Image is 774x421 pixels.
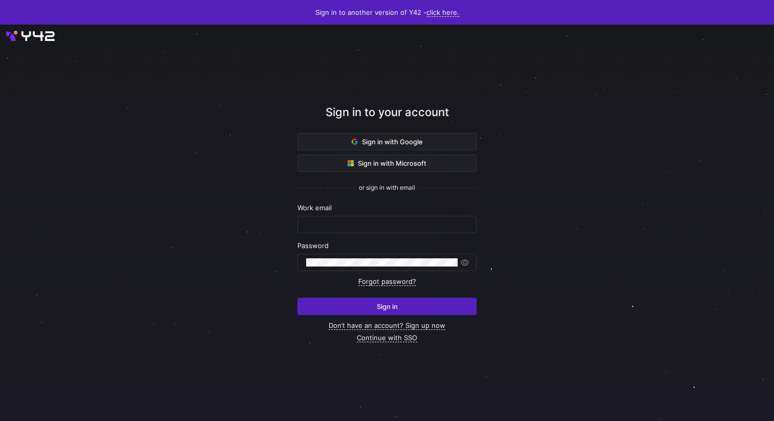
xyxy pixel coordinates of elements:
[297,154,477,172] button: Sign in with Microsoft
[297,241,329,250] span: Password
[426,8,459,17] a: click here.
[352,138,423,146] span: Sign in with Google
[358,277,416,286] a: Forgot password?
[348,159,426,167] span: Sign in with Microsoft
[297,298,477,315] button: Sign in
[357,334,417,342] a: Continue with SSO
[329,321,445,330] a: Don’t have an account? Sign up now
[377,302,398,311] span: Sign in
[359,184,415,191] span: or sign in with email
[297,133,477,150] button: Sign in with Google
[297,204,332,212] span: Work email
[297,104,477,133] div: Sign in to your account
